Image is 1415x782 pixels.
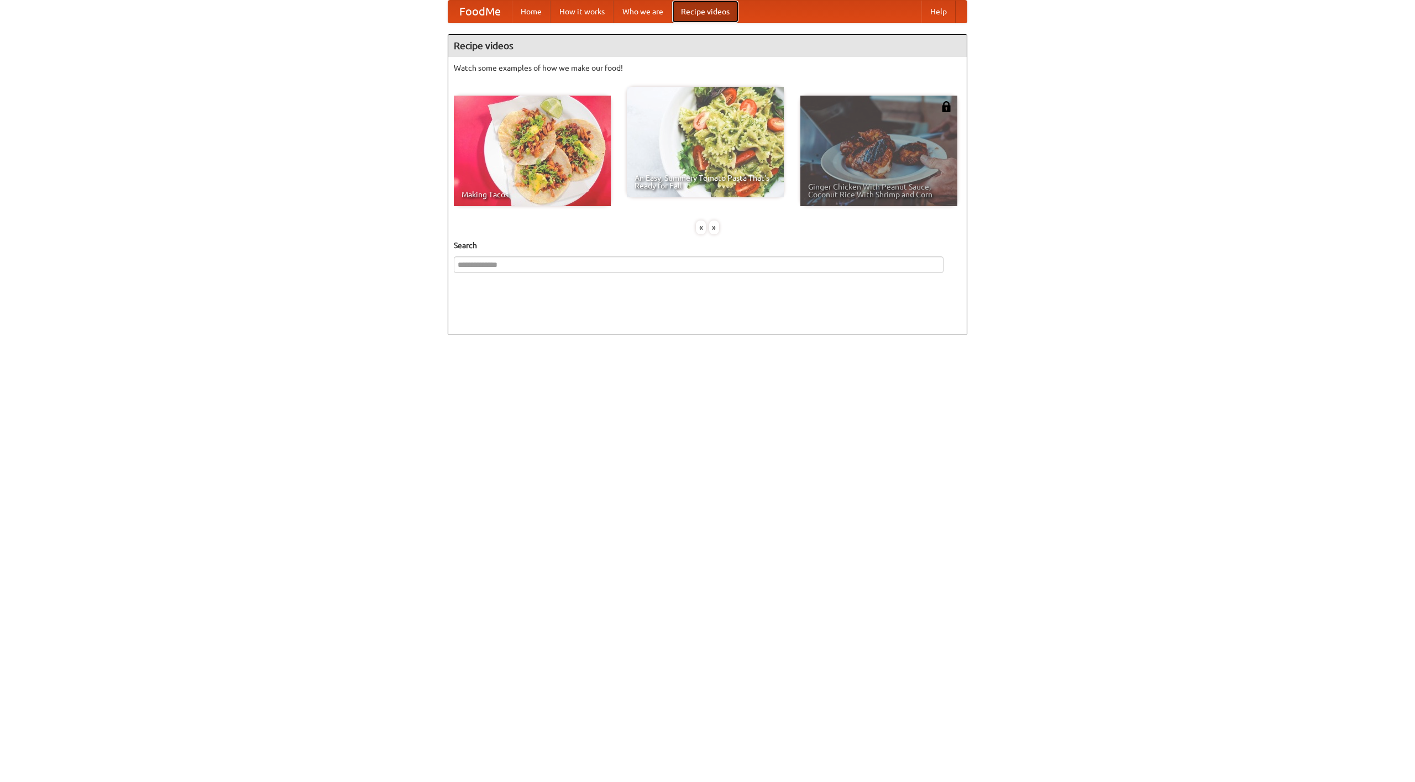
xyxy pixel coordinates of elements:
a: An Easy, Summery Tomato Pasta That's Ready for Fall [627,87,784,197]
h4: Recipe videos [448,35,967,57]
a: Help [921,1,956,23]
span: Making Tacos [462,191,603,198]
a: Making Tacos [454,96,611,206]
p: Watch some examples of how we make our food! [454,62,961,74]
div: » [709,221,719,234]
img: 483408.png [941,101,952,112]
h5: Search [454,240,961,251]
a: Who we are [614,1,672,23]
div: « [696,221,706,234]
a: How it works [551,1,614,23]
a: FoodMe [448,1,512,23]
a: Home [512,1,551,23]
span: An Easy, Summery Tomato Pasta That's Ready for Fall [635,174,776,190]
a: Recipe videos [672,1,738,23]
